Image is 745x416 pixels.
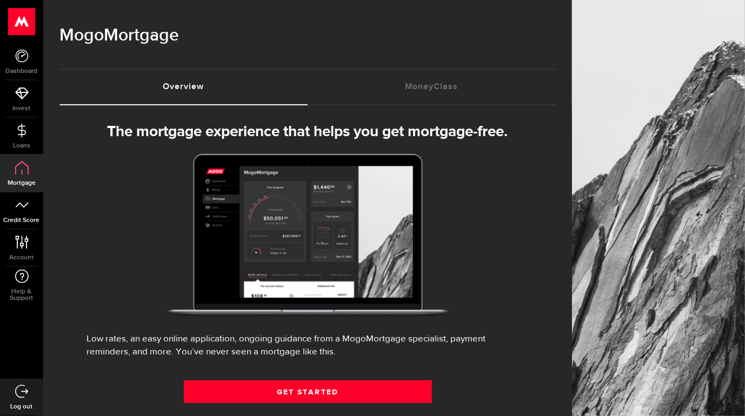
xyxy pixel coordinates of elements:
div: Low rates, an easy online application, ongoing guidance from a MogoMortgage specialist, payment r... [87,333,529,359]
a: Get Started [184,380,432,403]
a: MoneyClass [308,70,556,104]
span: Mogo [59,25,104,46]
h1: Mortgage [59,22,556,50]
h3: The mortgage experience that helps you get mortgage-free. [101,123,514,140]
a: Overview [59,70,308,104]
button: Open LiveChat chat widget [9,4,41,37]
ul: Tabs Navigation [59,69,556,105]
